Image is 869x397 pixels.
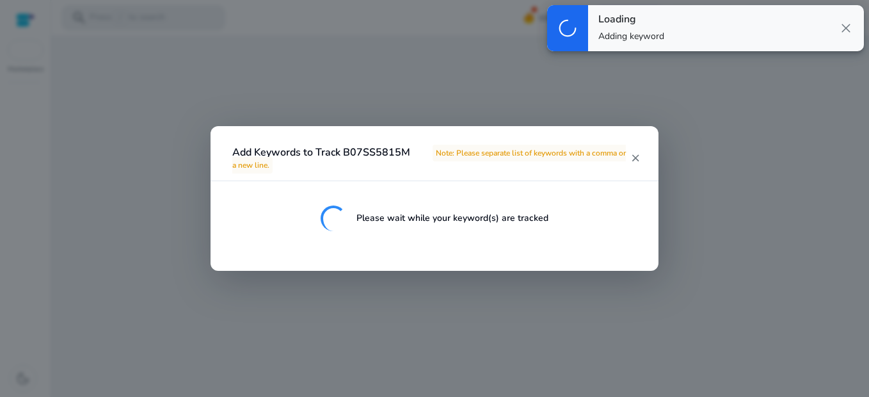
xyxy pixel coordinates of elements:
[356,213,548,224] h5: Please wait while your keyword(s) are tracked
[630,152,641,164] mat-icon: close
[598,13,664,26] h4: Loading
[838,20,854,36] span: close
[232,147,630,171] h4: Add Keywords to Track B07SS5815M
[232,145,626,174] span: Note: Please separate list of keywords with a comma or a new line.
[557,18,578,38] span: progress_activity
[598,30,664,43] p: Adding keyword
